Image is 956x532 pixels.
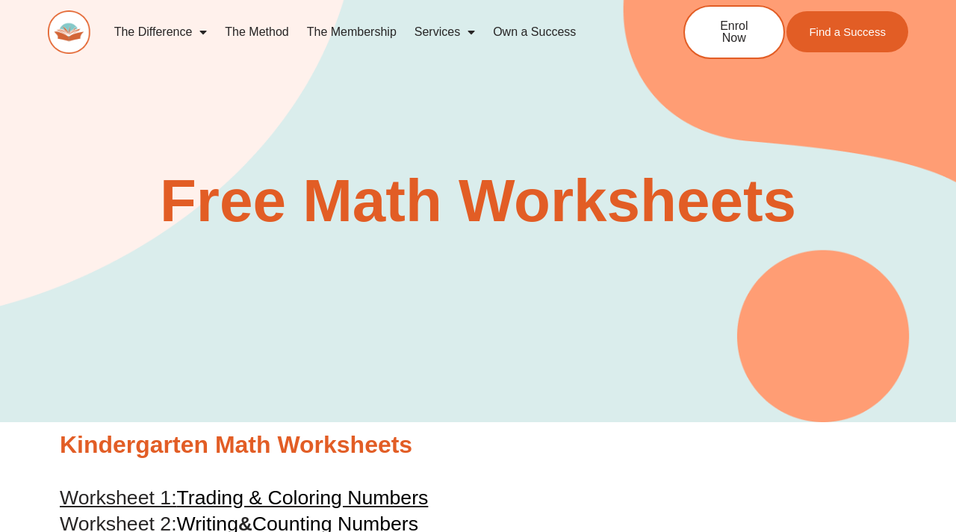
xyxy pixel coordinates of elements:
[216,15,297,49] a: The Method
[177,486,429,509] span: Trading & Coloring Numbers
[60,430,896,461] h2: Kindergarten Math Worksheets
[406,15,484,49] a: Services
[60,486,428,509] a: Worksheet 1:Trading & Coloring Numbers
[52,171,904,231] h2: Free Math Worksheets
[484,15,585,49] a: Own a Success
[786,11,908,52] a: Find a Success
[298,15,406,49] a: The Membership
[707,20,761,44] span: Enrol Now
[60,486,177,509] span: Worksheet 1:
[809,26,886,37] span: Find a Success
[105,15,635,49] nav: Menu
[683,5,785,59] a: Enrol Now
[105,15,217,49] a: The Difference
